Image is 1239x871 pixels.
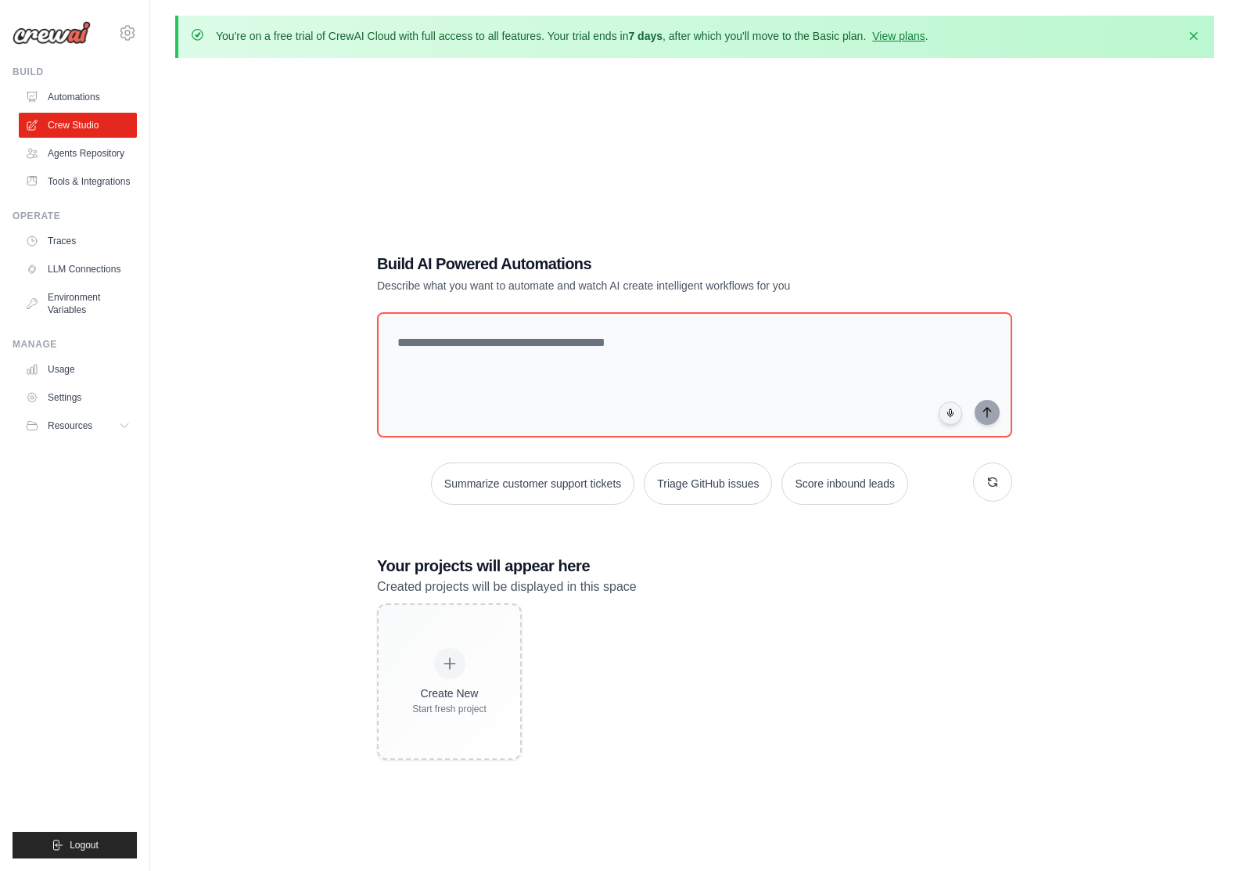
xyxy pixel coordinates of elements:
p: You're on a free trial of CrewAI Cloud with full access to all features. Your trial ends in , aft... [216,28,928,44]
h1: Build AI Powered Automations [377,253,903,275]
a: Crew Studio [19,113,137,138]
a: Traces [19,229,137,254]
p: Created projects will be displayed in this space [377,577,1012,597]
a: Usage [19,357,137,382]
strong: 7 days [628,30,663,42]
button: Score inbound leads [781,462,908,505]
button: Get new suggestions [973,462,1012,502]
button: Resources [19,413,137,438]
button: Summarize customer support tickets [431,462,634,505]
a: Settings [19,385,137,410]
button: Click to speak your automation idea [939,401,962,425]
div: Start fresh project [412,703,487,715]
button: Logout [13,832,137,858]
a: Tools & Integrations [19,169,137,194]
span: Logout [70,839,99,851]
a: Automations [19,85,137,110]
a: Agents Repository [19,141,137,166]
button: Triage GitHub issues [644,462,772,505]
span: Resources [48,419,92,432]
a: View plans [872,30,925,42]
div: Manage [13,338,137,351]
div: Build [13,66,137,78]
img: Logo [13,21,91,45]
a: LLM Connections [19,257,137,282]
h3: Your projects will appear here [377,555,1012,577]
div: Create New [412,686,487,701]
a: Environment Variables [19,285,137,322]
div: Operate [13,210,137,222]
p: Describe what you want to automate and watch AI create intelligent workflows for you [377,278,903,293]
